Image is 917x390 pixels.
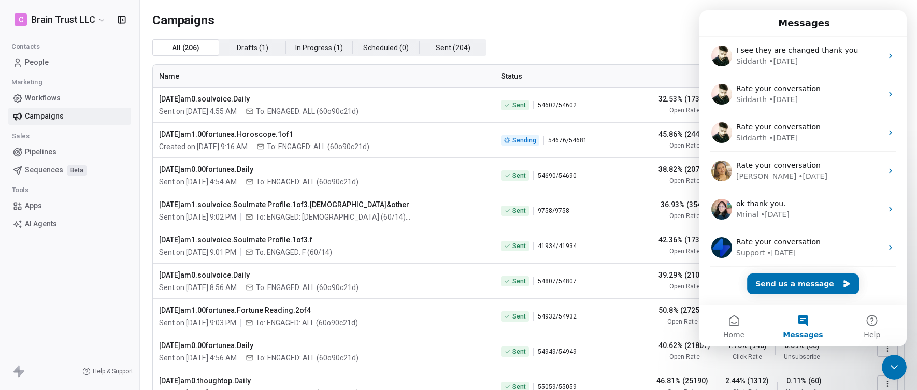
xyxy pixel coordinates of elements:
[25,165,63,176] span: Sequences
[7,182,33,198] span: Tools
[159,282,237,293] span: Sent on [DATE] 8:56 AM
[661,199,708,210] span: 36.93% (3545)
[82,367,133,375] a: Help & Support
[159,247,236,257] span: Sent on [DATE] 9:01 PM
[267,141,369,152] span: To: ENGAGED: ALL (60o90c21d)
[25,111,64,122] span: Campaigns
[255,317,358,328] span: To: ENGAGED: ALL (60o90c21d)
[7,128,34,144] span: Sales
[512,207,526,215] span: Sent
[153,65,495,88] th: Name
[658,270,710,280] span: 39.29% (21036)
[25,200,42,211] span: Apps
[159,305,489,315] span: [DATE]am1.00fortunea.Fortune Reading.2of4
[159,317,236,328] span: Sent on [DATE] 9:03 PM
[159,212,236,222] span: Sent on [DATE] 9:02 PM
[538,348,577,356] span: 54949 / 54949
[786,375,822,386] span: 0.11% (60)
[658,235,710,245] span: 42.36% (17352)
[512,277,526,285] span: Sent
[256,177,359,187] span: To: ENGAGED: ALL (60o90c21d)
[159,199,489,210] span: [DATE]am1.soulvoice.Soulmate Profile.1of3.[DEMOGRAPHIC_DATA]&other
[699,10,907,346] iframe: Intercom live chat
[255,247,332,257] span: To: ENGAGED: F (60/14)
[25,219,57,229] span: AI Agents
[512,242,526,250] span: Sent
[8,143,131,161] a: Pipelines
[152,12,214,27] span: Campaigns
[658,340,710,351] span: 40.62% (21807)
[656,375,708,386] span: 46.81% (25190)
[93,367,133,375] span: Help & Support
[512,312,526,321] span: Sent
[159,106,237,117] span: Sent on [DATE] 4:55 AM
[8,90,131,107] a: Workflows
[733,353,762,361] span: Click Rate
[495,65,624,88] th: Status
[882,355,907,380] iframe: Intercom live chat
[8,197,131,214] a: Apps
[159,141,248,152] span: Created on [DATE] 9:16 AM
[725,375,769,386] span: 2.44% (1312)
[669,282,699,291] span: Open Rate
[658,305,706,315] span: 50.8% (27258)
[19,15,23,25] span: C
[159,270,489,280] span: [DATE]am0.soulvoice.Daily
[159,94,489,104] span: [DATE]am0.soulvoice.Daily
[538,242,577,250] span: 41934 / 41934
[7,75,47,90] span: Marketing
[159,164,489,175] span: [DATE]am0.00fortunea.Daily
[256,353,359,363] span: To: ENGAGED: ALL (60o90c21d)
[669,247,699,255] span: Open Rate
[25,147,56,157] span: Pipelines
[159,353,237,363] span: Sent on [DATE] 4:56 AM
[256,106,359,117] span: To: ENGAGED: ALL (60o90c21d)
[25,57,49,68] span: People
[667,317,697,326] span: Open Rate
[8,215,131,233] a: AI Agents
[159,235,489,245] span: [DATE]am1.soulvoice.Soulmate Profile.1of3.f
[31,13,95,26] span: Brain Trust LLC
[538,277,577,285] span: 54807 / 54807
[512,136,536,145] span: Sending
[8,54,131,71] a: People
[436,42,470,53] span: Sent ( 204 )
[669,106,699,114] span: Open Rate
[512,171,526,180] span: Sent
[25,93,61,104] span: Workflows
[512,348,526,356] span: Sent
[538,171,577,180] span: 54690 / 54690
[256,282,359,293] span: To: ENGAGED: ALL (60o90c21d)
[159,129,489,139] span: [DATE]am1.00fortunea.Horoscope.1of1
[658,129,710,139] span: 45.86% (24495)
[67,165,87,176] span: Beta
[7,39,45,54] span: Contacts
[538,101,577,109] span: 54602 / 54602
[8,162,131,179] a: SequencesBeta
